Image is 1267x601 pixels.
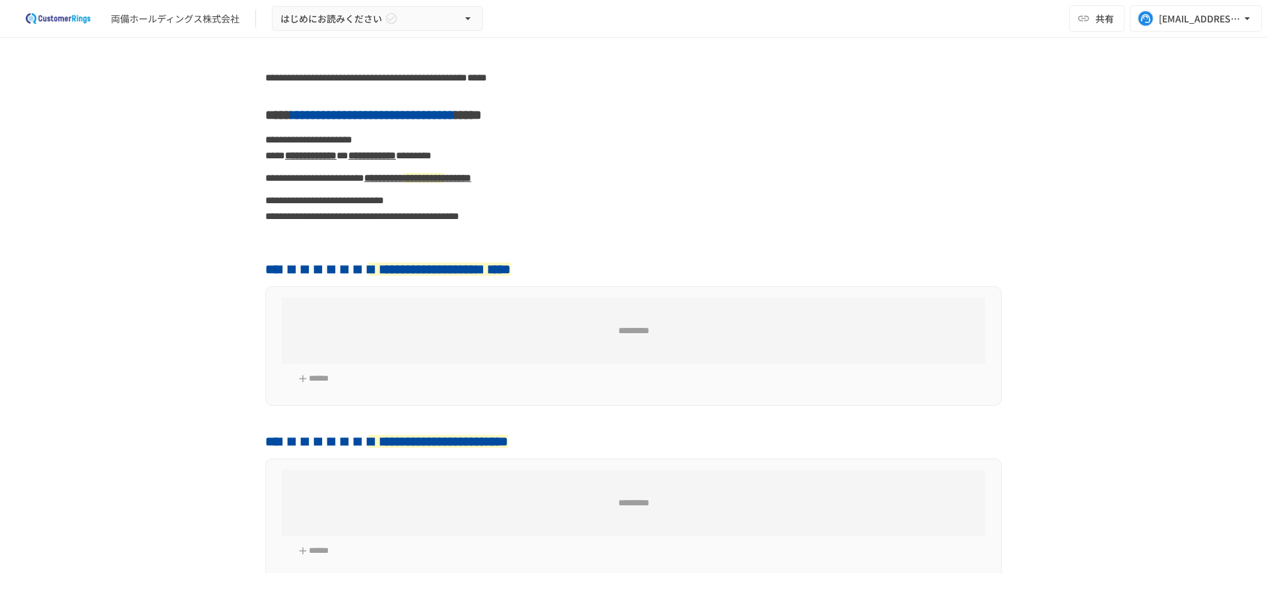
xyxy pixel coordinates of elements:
[111,12,240,26] div: 両備ホールディングス株式会社
[272,6,483,32] button: はじめにお読みください
[1159,11,1241,27] div: [EMAIL_ADDRESS][PERSON_NAME][DOMAIN_NAME]
[1069,5,1124,32] button: 共有
[1095,11,1114,26] span: 共有
[280,11,382,27] span: はじめにお読みください
[1130,5,1262,32] button: [EMAIL_ADDRESS][PERSON_NAME][DOMAIN_NAME]
[16,8,100,29] img: 2eEvPB0nRDFhy0583kMjGN2Zv6C2P7ZKCFl8C3CzR0M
